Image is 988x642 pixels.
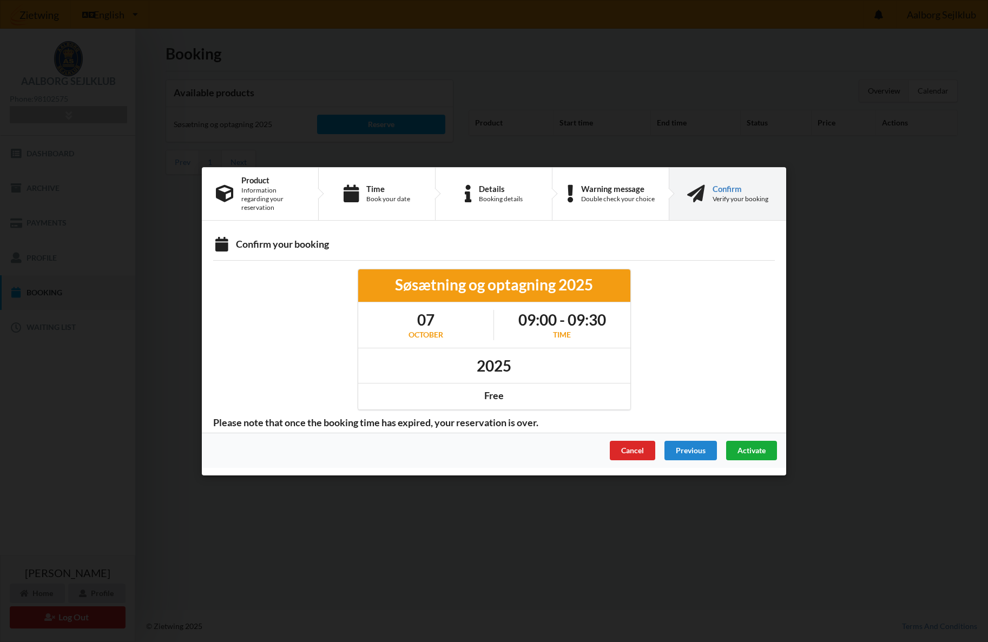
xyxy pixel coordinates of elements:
div: Booking details [479,194,523,203]
div: Previous [664,440,717,460]
div: Søsætning og optagning 2025 [366,275,623,294]
div: Double check your choice [581,194,655,203]
div: Details [479,184,523,193]
span: Please note that once the booking time has expired, your reservation is over. [206,416,546,428]
div: Time [518,329,606,340]
div: Product [241,175,304,184]
div: Confirm your booking [213,238,775,253]
div: Information regarding your reservation [241,186,304,211]
span: Activate [737,445,766,454]
h1: 09:00 - 09:30 [518,310,606,329]
div: Cancel [610,440,655,460]
h1: 07 [409,310,443,329]
div: Free [366,389,623,402]
div: Warning message [581,184,655,193]
div: Book your date [366,194,410,203]
div: Time [366,184,410,193]
div: Verify your booking [713,194,768,203]
div: October [409,329,443,340]
div: Confirm [713,184,768,193]
h1: 2025 [477,355,511,375]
